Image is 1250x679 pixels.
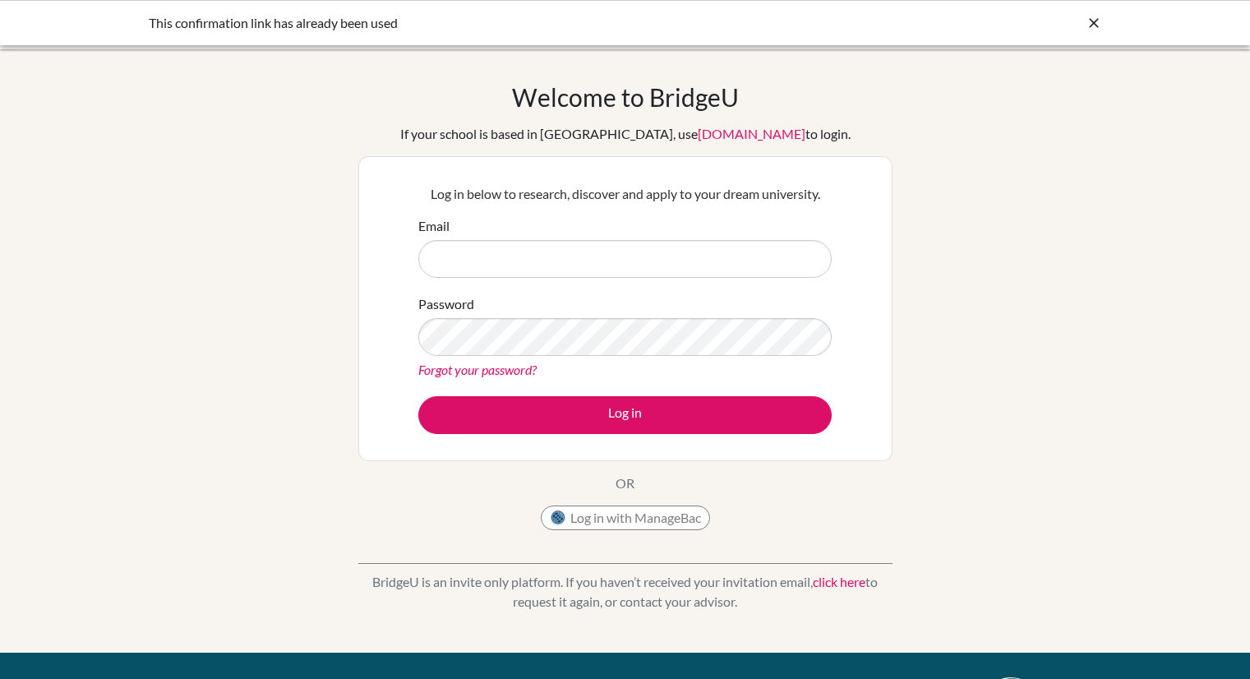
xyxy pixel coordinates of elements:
p: OR [616,473,634,493]
h1: Welcome to BridgeU [512,82,739,112]
a: Forgot your password? [418,362,537,377]
a: [DOMAIN_NAME] [698,126,805,141]
div: If your school is based in [GEOGRAPHIC_DATA], use to login. [400,124,851,144]
button: Log in with ManageBac [541,506,710,530]
label: Password [418,294,474,314]
label: Email [418,216,450,236]
div: This confirmation link has already been used [149,13,856,33]
p: BridgeU is an invite only platform. If you haven’t received your invitation email, to request it ... [358,572,893,612]
a: click here [813,574,865,589]
p: Log in below to research, discover and apply to your dream university. [418,184,832,204]
button: Log in [418,396,832,434]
